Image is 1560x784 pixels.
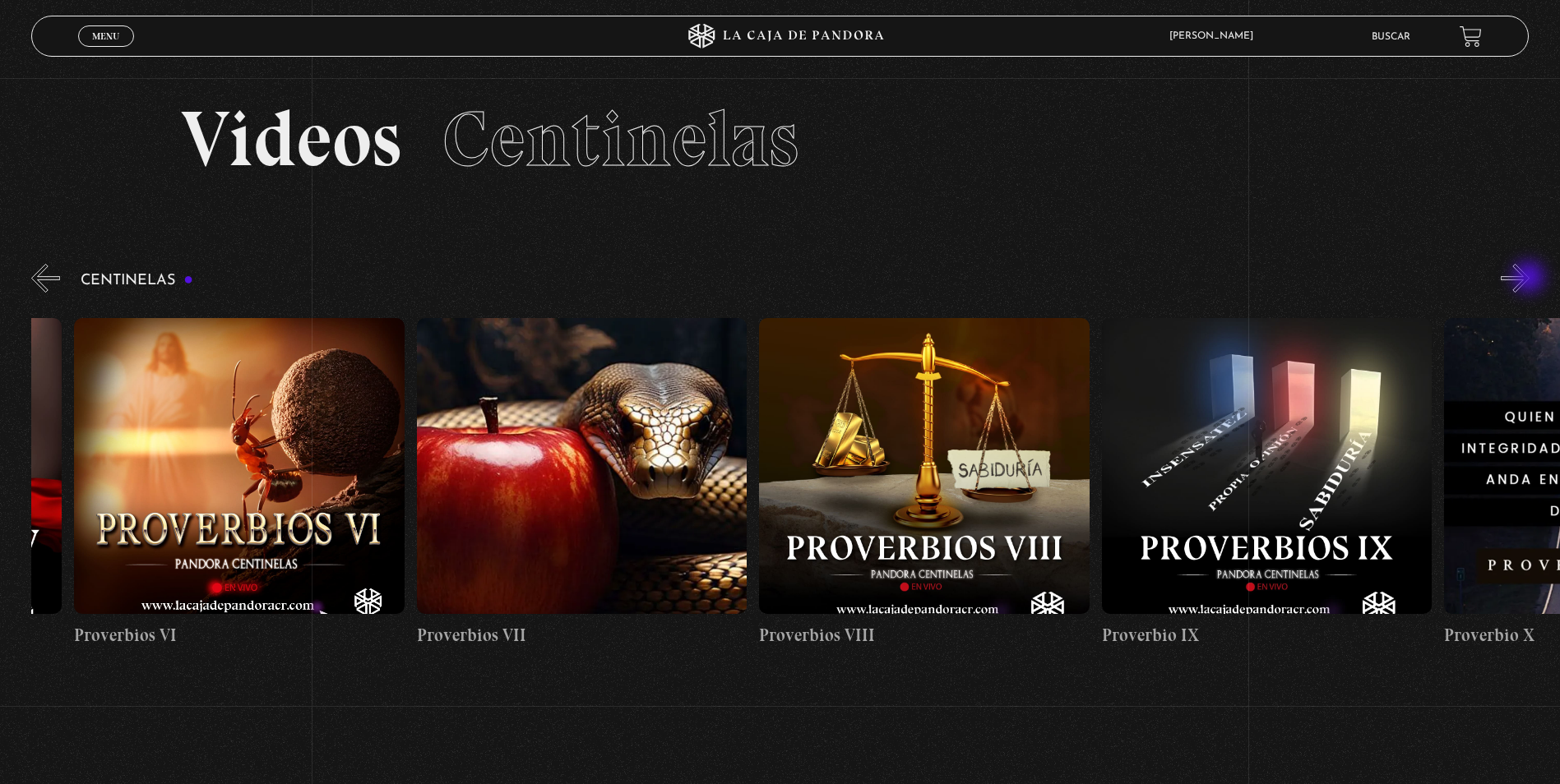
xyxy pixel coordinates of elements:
[417,622,747,648] h4: Proverbios VII
[1372,32,1410,42] a: Buscar
[1102,305,1432,661] a: Proverbio IX
[74,622,404,648] h4: Proverbios VI
[181,100,1379,178] h2: Videos
[759,622,1089,648] h4: Proverbios VIII
[417,305,747,661] a: Proverbios VII
[81,273,193,288] h3: Centinelas
[1161,31,1270,41] span: [PERSON_NAME]
[759,305,1089,661] a: Proverbios VIII
[1102,622,1432,648] h4: Proverbio IX
[87,45,126,57] span: Cerrar
[1460,25,1482,48] a: View your shopping cart
[92,31,119,41] span: Menu
[74,305,404,661] a: Proverbios VI
[1501,264,1530,293] button: Next
[442,92,799,186] span: Centinelas
[31,264,60,293] button: Previous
